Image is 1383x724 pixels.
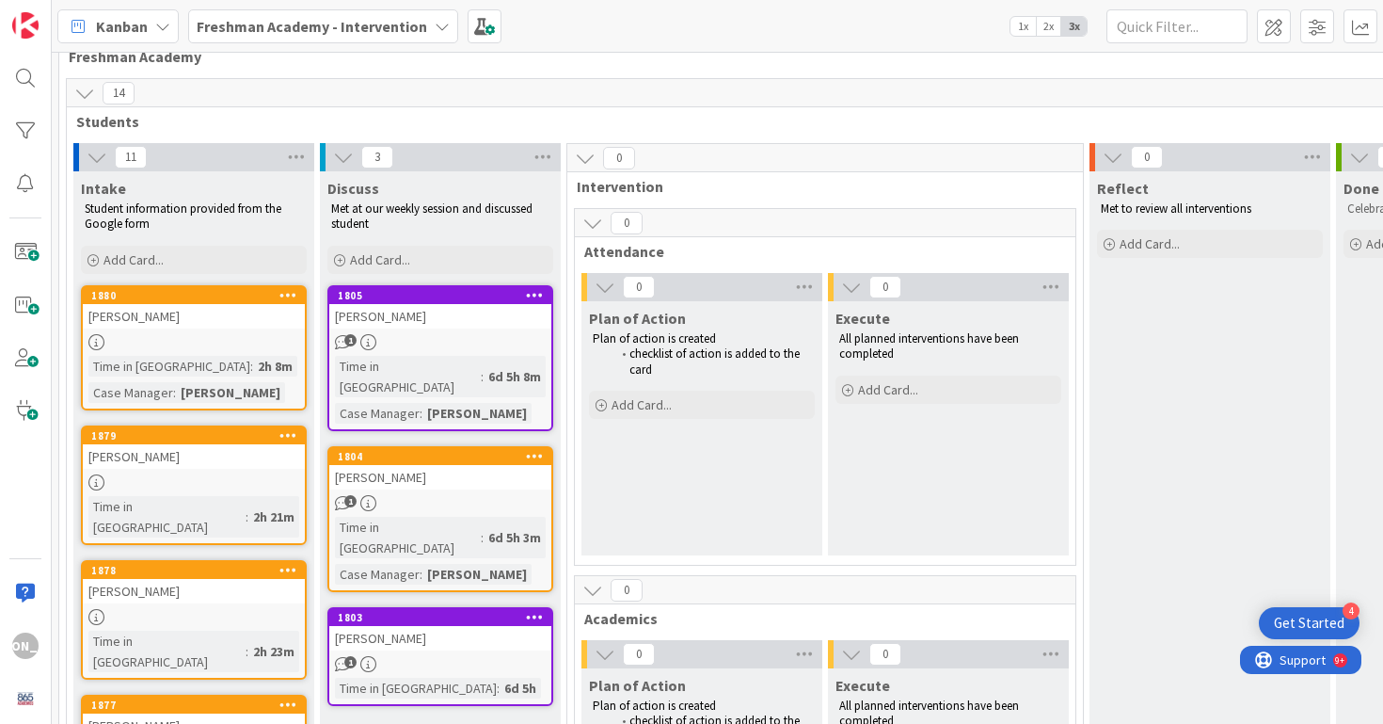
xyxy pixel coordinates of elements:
div: [PERSON_NAME] [329,626,551,651]
span: : [420,403,422,424]
div: 2h 8m [253,356,297,377]
span: 0 [611,579,643,602]
span: Plan of Action [589,309,686,328]
div: 1877 [91,699,305,712]
div: Open Get Started checklist, remaining modules: 4 [1259,607,1359,639]
span: 11 [115,146,147,169]
span: 1 [344,656,357,668]
div: Time in [GEOGRAPHIC_DATA] [335,678,497,699]
span: Met to review all interventions [1101,201,1251,217]
span: Execute [835,676,890,695]
div: 6d 5h [500,678,541,699]
span: : [173,382,176,403]
span: Add Card... [858,381,918,398]
span: 0 [611,212,643,234]
div: Time in [GEOGRAPHIC_DATA] [88,356,250,377]
span: Intake [81,179,126,198]
div: Time in [GEOGRAPHIC_DATA] [335,517,481,558]
div: Time in [GEOGRAPHIC_DATA] [335,356,481,397]
div: 1879[PERSON_NAME] [83,427,305,469]
div: [PERSON_NAME] [83,444,305,469]
div: 1879 [83,427,305,444]
div: 9+ [95,8,104,23]
div: [PERSON_NAME] [329,465,551,490]
div: Get Started [1274,614,1344,633]
span: 0 [869,276,901,298]
span: Reflect [1097,179,1149,198]
div: 1803 [338,611,551,624]
div: 1877 [83,697,305,714]
span: : [497,678,500,699]
span: Add Card... [350,251,410,268]
div: Case Manager [88,382,173,403]
a: 1878[PERSON_NAME]Time in [GEOGRAPHIC_DATA]:2h 23m [81,560,307,680]
div: [PERSON_NAME] [329,304,551,329]
span: Done [1343,179,1379,198]
a: 1803[PERSON_NAME]Time in [GEOGRAPHIC_DATA]:6d 5h [327,607,553,706]
div: 1804[PERSON_NAME] [329,448,551,490]
a: 1879[PERSON_NAME]Time in [GEOGRAPHIC_DATA]:2h 21m [81,426,307,545]
div: 1878[PERSON_NAME] [83,562,305,603]
div: Time in [GEOGRAPHIC_DATA] [88,631,246,672]
span: 1x [1010,17,1036,36]
img: Visit kanbanzone.com [12,12,39,39]
img: avatar [12,685,39,712]
div: Case Manager [335,403,420,424]
div: 1804 [338,450,551,463]
div: 1803 [329,609,551,626]
b: Freshman Academy - Intervention [197,17,427,36]
div: [PERSON_NAME] [12,633,39,659]
div: 1878 [83,562,305,579]
span: Intervention [577,177,1059,196]
span: 0 [869,643,901,666]
div: 1880[PERSON_NAME] [83,287,305,329]
div: [PERSON_NAME] [422,403,532,424]
div: 1805 [329,287,551,304]
div: 1805 [338,289,551,302]
div: 1804 [329,448,551,465]
span: 1 [344,495,357,507]
div: 1803[PERSON_NAME] [329,609,551,651]
span: Support [40,3,86,25]
div: 4 [1343,603,1359,619]
span: 0 [603,147,635,169]
span: 2x [1036,17,1061,36]
div: [PERSON_NAME] [83,304,305,329]
div: 1879 [91,429,305,442]
span: All planned interventions have been completed [839,330,1022,362]
div: 1880 [91,289,305,302]
span: Plan of Action [589,676,686,695]
span: Plan of action is created [593,698,716,714]
span: 1 [344,334,357,346]
div: 1805[PERSON_NAME] [329,287,551,329]
div: 2h 21m [248,507,299,527]
div: [PERSON_NAME] [422,564,532,585]
span: Academics [584,609,1052,628]
span: : [246,641,248,662]
span: Plan of action is created [593,330,716,346]
span: 0 [623,276,655,298]
span: Add Card... [103,251,164,268]
input: Quick Filter... [1106,9,1248,43]
div: 6d 5h 8m [484,366,546,387]
a: 1880[PERSON_NAME]Time in [GEOGRAPHIC_DATA]:2h 8mCase Manager:[PERSON_NAME] [81,285,307,410]
span: Execute [835,309,890,328]
span: 3x [1061,17,1087,36]
span: : [246,507,248,527]
div: [PERSON_NAME] [83,579,305,603]
span: : [250,356,253,377]
span: Discuss [327,179,379,198]
div: Case Manager [335,564,420,585]
span: Kanban [96,15,148,38]
div: 1878 [91,564,305,577]
a: 1805[PERSON_NAME]Time in [GEOGRAPHIC_DATA]:6d 5h 8mCase Manager:[PERSON_NAME] [327,285,553,431]
span: : [481,366,484,387]
span: Student information provided from the Google form [85,201,284,232]
div: [PERSON_NAME] [176,382,285,403]
span: 0 [1131,146,1163,169]
span: : [481,527,484,548]
span: 3 [361,146,393,169]
span: Add Card... [612,396,672,413]
span: Met at our weekly session and discussed student [331,201,535,232]
span: Attendance [584,242,1052,261]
